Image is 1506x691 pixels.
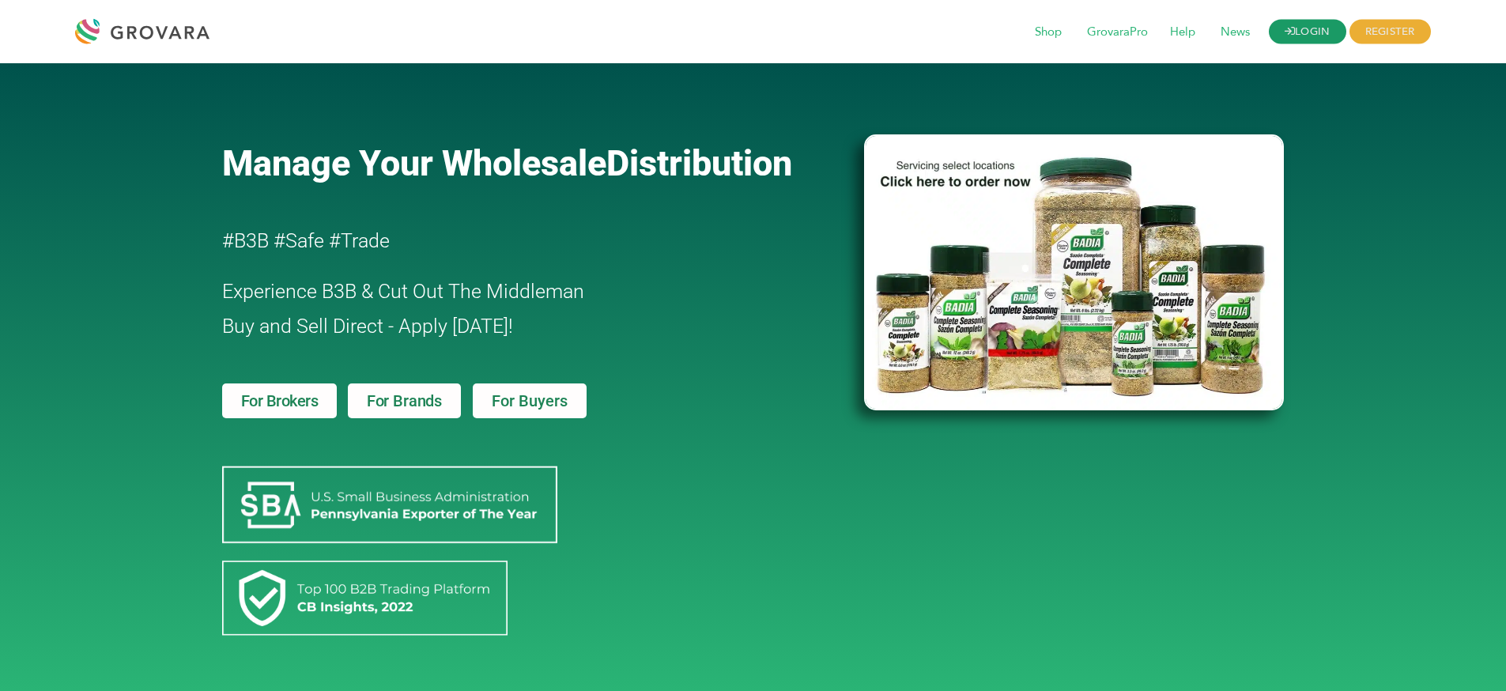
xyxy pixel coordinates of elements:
a: Help [1159,24,1206,41]
span: GrovaraPro [1076,17,1159,47]
a: Manage Your WholesaleDistribution [222,142,839,184]
span: Buy and Sell Direct - Apply [DATE]! [222,315,513,338]
h2: #B3B #Safe #Trade [222,224,774,259]
span: Shop [1024,17,1073,47]
a: Shop [1024,24,1073,41]
span: For Brokers [241,393,319,409]
span: For Brands [367,393,442,409]
a: News [1210,24,1261,41]
span: Manage Your Wholesale [222,142,606,184]
a: For Brokers [222,383,338,418]
span: REGISTER [1349,20,1431,44]
span: News [1210,17,1261,47]
a: GrovaraPro [1076,24,1159,41]
span: Help [1159,17,1206,47]
a: LOGIN [1269,20,1346,44]
a: For Brands [348,383,461,418]
span: Distribution [606,142,792,184]
span: For Buyers [492,393,568,409]
span: Experience B3B & Cut Out The Middleman [222,280,584,303]
a: For Buyers [473,383,587,418]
